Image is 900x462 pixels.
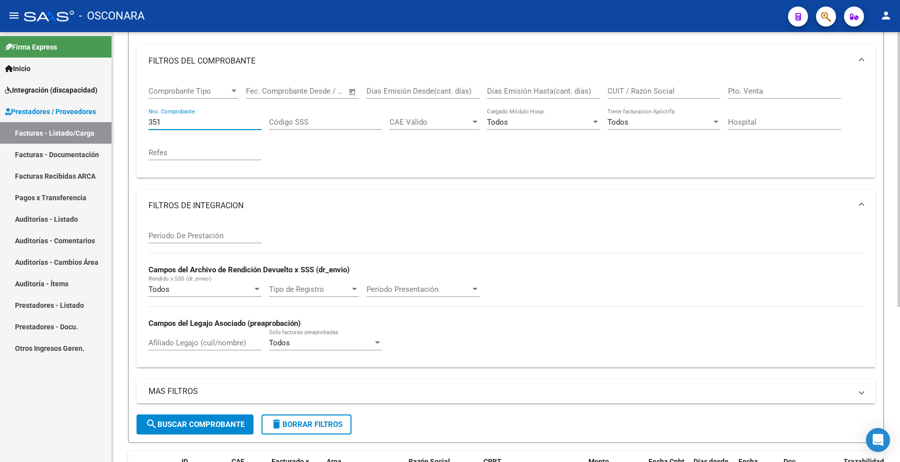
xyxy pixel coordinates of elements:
span: Tipo de Registro [269,285,350,294]
mat-panel-title: MAS FILTROS [148,386,851,397]
mat-expansion-panel-header: FILTROS DE INTEGRACION [136,190,875,222]
span: Todos [148,285,169,294]
span: Prestadores / Proveedores [5,106,96,117]
span: Buscar Comprobante [145,420,244,429]
div: FILTROS DE INTEGRACION [136,222,875,367]
span: - OSCONARA [79,5,144,27]
mat-icon: search [145,418,157,430]
strong: Campos del Archivo de Rendición Devuelto x SSS (dr_envio) [148,265,349,274]
span: Comprobante Tipo [148,87,229,96]
span: Firma Express [5,42,57,53]
span: Todos [269,338,290,347]
mat-panel-title: FILTROS DEL COMPROBANTE [148,56,851,67]
button: Open calendar [347,86,358,98]
div: FILTROS DEL COMPROBANTE [136,77,875,178]
input: Fecha fin [295,87,344,96]
span: CAE Válido [389,118,470,127]
mat-expansion-panel-header: FILTROS DEL COMPROBANTE [136,45,875,77]
mat-expansion-panel-header: MAS FILTROS [136,379,875,403]
span: Integración (discapacidad) [5,85,97,96]
mat-panel-title: FILTROS DE INTEGRACION [148,200,851,211]
span: Inicio [5,63,30,74]
mat-icon: person [880,10,892,22]
div: Open Intercom Messenger [866,428,890,452]
span: Borrar Filtros [270,420,342,429]
strong: Campos del Legajo Asociado (preaprobación) [148,319,300,328]
span: Todos [487,118,508,127]
mat-icon: delete [270,418,282,430]
span: Período Presentación [366,285,470,294]
mat-icon: menu [8,10,20,22]
button: Borrar Filtros [261,414,351,434]
input: Fecha inicio [246,87,286,96]
button: Buscar Comprobante [136,414,253,434]
span: Todos [607,118,628,127]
